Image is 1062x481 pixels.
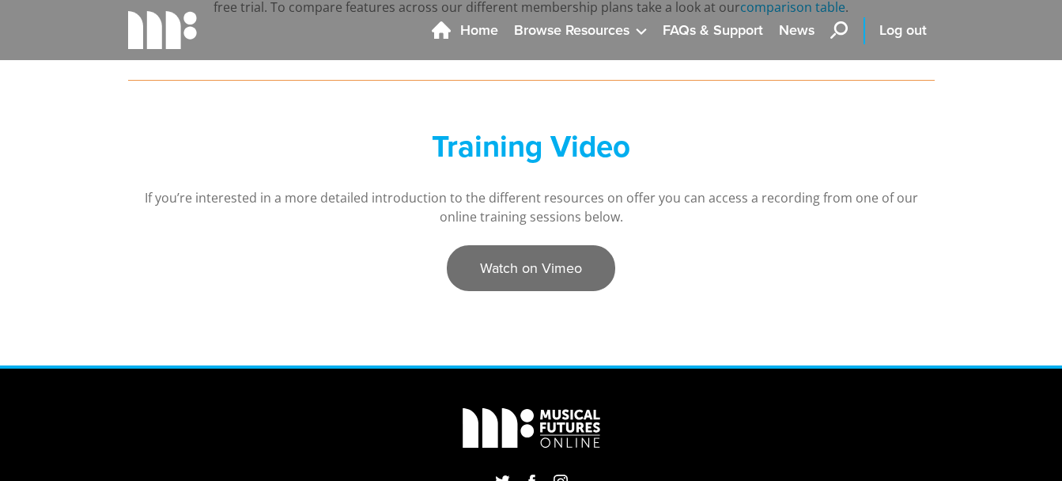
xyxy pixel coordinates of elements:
[779,20,814,41] span: News
[663,20,763,41] span: FAQs & Support
[460,20,498,41] span: Home
[128,188,935,226] p: If you’re interested in a more detailed introduction to the different resources on offer you can ...
[223,128,840,165] h2: Training Video
[447,245,615,291] a: Watch on Vimeo
[514,20,629,41] span: Browse Resources
[879,20,927,41] span: Log out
